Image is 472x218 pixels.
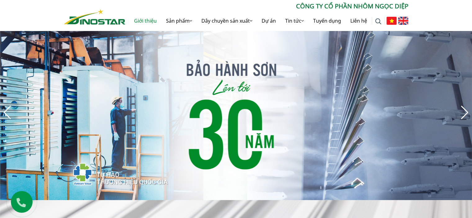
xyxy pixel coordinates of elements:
img: thqg [55,152,169,194]
a: Liên hệ [346,11,372,31]
a: Dây chuyền sản xuất [197,11,257,31]
img: Tiếng Việt [386,17,397,25]
div: Previous slide [3,106,11,119]
a: Tuyển dụng [308,11,346,31]
img: search [375,18,381,24]
a: Nhôm Dinostar [64,8,125,24]
a: Sản phẩm [161,11,197,31]
p: CÔNG TY CỔ PHẦN NHÔM NGỌC DIỆP [125,2,408,11]
img: Nhôm Dinostar [64,9,125,24]
a: Tin tức [281,11,308,31]
img: English [398,17,408,25]
div: Next slide [461,106,469,119]
a: Giới thiệu [129,11,161,31]
a: Dự án [257,11,281,31]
